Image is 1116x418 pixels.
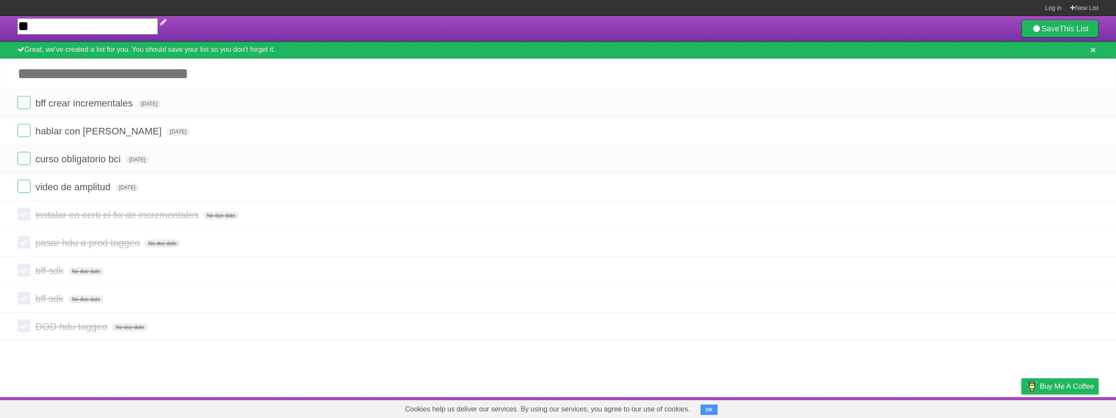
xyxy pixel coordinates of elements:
label: Done [17,319,31,332]
span: [DATE] [116,184,139,192]
span: Buy me a coffee [1040,379,1094,394]
label: Done [17,180,31,193]
a: Developers [934,399,970,416]
label: Done [17,264,31,277]
label: Done [17,96,31,109]
label: Done [17,124,31,137]
span: No due date [203,212,238,219]
label: Done [17,291,31,305]
span: curso obligatorio bci [35,154,123,164]
a: Terms [980,399,1000,416]
label: Done [17,208,31,221]
span: bff crear incrementales [35,98,135,109]
a: SaveThis List [1021,20,1099,38]
span: [DATE] [138,100,161,108]
a: Privacy [1010,399,1033,416]
span: No due date [68,267,104,275]
span: hablar con [PERSON_NAME] [35,126,164,137]
img: Buy me a coffee [1026,379,1038,394]
span: No due date [68,295,104,303]
span: instalar en certi el fix de incrementales [35,209,201,220]
button: OK [701,404,718,415]
span: DOD hdu taggeo [35,321,109,332]
span: pasar hdu a prod taggeo [35,237,142,248]
span: No due date [112,323,147,331]
span: bff sdk [35,265,65,276]
b: This List [1059,24,1089,33]
span: No due date [145,240,180,247]
label: Done [17,236,31,249]
a: About [905,399,924,416]
span: [DATE] [126,156,149,164]
span: [DATE] [167,128,190,136]
label: Done [17,152,31,165]
span: Cookies help us deliver our services. By using our services, you agree to our use of cookies. [396,401,699,418]
span: video de amplitud [35,182,112,192]
span: bff sdk [35,293,65,304]
a: Suggest a feature [1044,399,1099,416]
a: Buy me a coffee [1021,378,1099,394]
